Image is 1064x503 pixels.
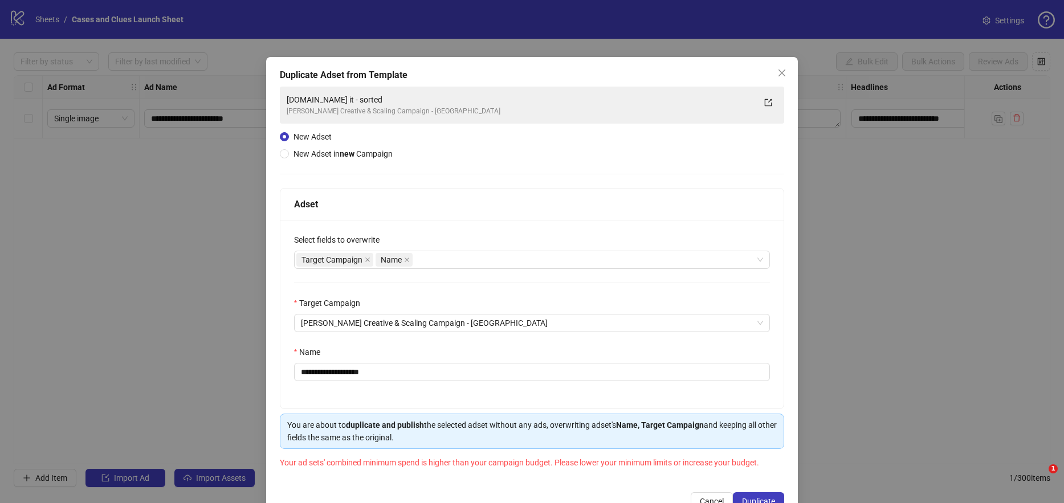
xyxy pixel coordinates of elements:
span: close [404,257,410,263]
span: Name [376,253,413,267]
span: New Adset in Campaign [293,149,393,158]
strong: duplicate and publish [346,420,424,430]
span: Target Campaign [301,253,362,266]
div: You are about to the selected adset without any ads, overwriting adset's and keeping all other fi... [287,419,777,444]
span: 1 [1049,464,1058,473]
span: New Adset [293,132,332,141]
iframe: Intercom live chat [1025,464,1053,492]
span: Target Campaign [296,253,373,267]
span: export [764,99,772,107]
button: Close [773,64,791,82]
div: [DOMAIN_NAME] it - sorted [287,93,755,106]
span: Name [381,253,402,266]
label: Name [294,346,328,358]
div: [PERSON_NAME] Creative & Scaling Campaign - [GEOGRAPHIC_DATA] [287,106,755,117]
span: close [777,68,786,77]
span: Your ad sets' combined minimum spend is higher than your campaign budget. Please lower your minim... [280,458,759,467]
span: close [365,257,370,263]
span: Alice Creative & Scaling Campaign - UK [301,314,764,332]
label: Target Campaign [294,297,368,309]
strong: new [340,149,354,158]
strong: Name, Target Campaign [616,420,704,430]
input: Name [294,363,771,381]
label: Select fields to overwrite [294,234,387,246]
div: Duplicate Adset from Template [280,68,785,82]
div: Adset [294,197,771,211]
